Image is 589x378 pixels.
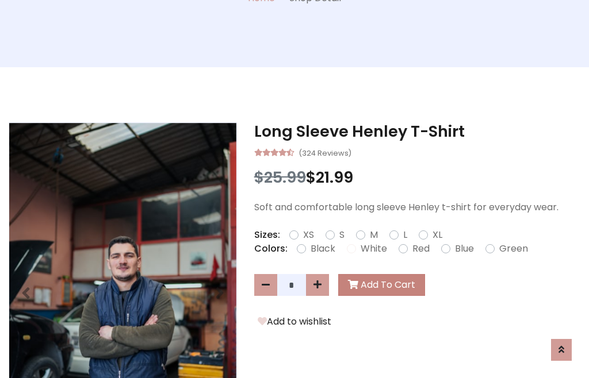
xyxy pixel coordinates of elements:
span: 21.99 [316,167,353,188]
p: Soft and comfortable long sleeve Henley t-shirt for everyday wear. [254,200,580,214]
button: Add To Cart [338,274,425,296]
label: XS [303,228,314,242]
label: White [361,242,387,256]
small: (324 Reviews) [299,145,351,159]
label: Black [311,242,335,256]
label: XL [433,228,442,242]
label: Red [412,242,430,256]
h3: Long Sleeve Henley T-Shirt [254,122,580,141]
label: M [370,228,378,242]
label: L [403,228,407,242]
button: Add to wishlist [254,314,335,329]
p: Sizes: [254,228,280,242]
label: Green [499,242,528,256]
label: S [339,228,345,242]
span: $25.99 [254,167,306,188]
p: Colors: [254,242,288,256]
h3: $ [254,168,580,187]
label: Blue [455,242,474,256]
